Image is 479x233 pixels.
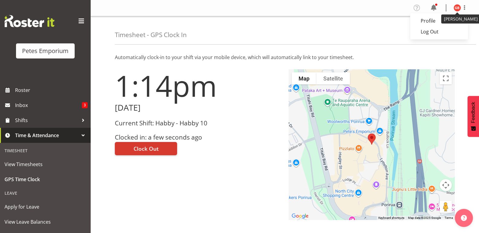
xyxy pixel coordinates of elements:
[378,216,404,220] button: Keyboard shortcuts
[290,212,310,220] a: Open this area in Google Maps (opens a new window)
[82,102,88,108] span: 3
[115,31,187,38] h4: Timesheet - GPS Clock In
[115,142,177,155] button: Clock Out
[15,131,79,140] span: Time & Attendance
[440,72,452,84] button: Toggle fullscreen view
[115,120,281,127] h3: Current Shift: Habby - Habby 10
[2,144,89,157] div: Timesheet
[410,15,468,26] a: Profile
[22,46,69,55] div: Petes Emporium
[134,145,159,153] span: Clock Out
[290,212,310,220] img: Google
[115,103,281,112] h2: [DATE]
[2,199,89,214] a: Apply for Leave
[316,72,350,84] button: Show satellite imagery
[471,102,476,123] span: Feedback
[292,72,316,84] button: Show street map
[115,54,455,61] p: Automatically clock-in to your shift via your mobile device, which will automatically link to you...
[2,172,89,187] a: GPS Time Clock
[15,101,82,110] span: Inbox
[440,201,452,213] button: Drag Pegman onto the map to open Street View
[5,175,86,184] span: GPS Time Clock
[408,216,441,219] span: Map data ©2025 Google
[5,217,86,226] span: View Leave Balances
[5,202,86,211] span: Apply for Leave
[115,69,281,102] h1: 1:14pm
[454,4,461,11] img: gillian-byford11184.jpg
[410,26,468,37] a: Log Out
[5,160,86,169] span: View Timesheets
[468,96,479,137] button: Feedback - Show survey
[461,215,467,221] img: help-xxl-2.png
[2,187,89,199] div: Leave
[2,157,89,172] a: View Timesheets
[15,86,88,95] span: Roster
[440,179,452,191] button: Map camera controls
[5,15,54,27] img: Rosterit website logo
[2,214,89,229] a: View Leave Balances
[445,216,453,219] a: Terms (opens in new tab)
[115,134,281,141] h3: Clocked in: a few seconds ago
[15,116,79,125] span: Shifts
